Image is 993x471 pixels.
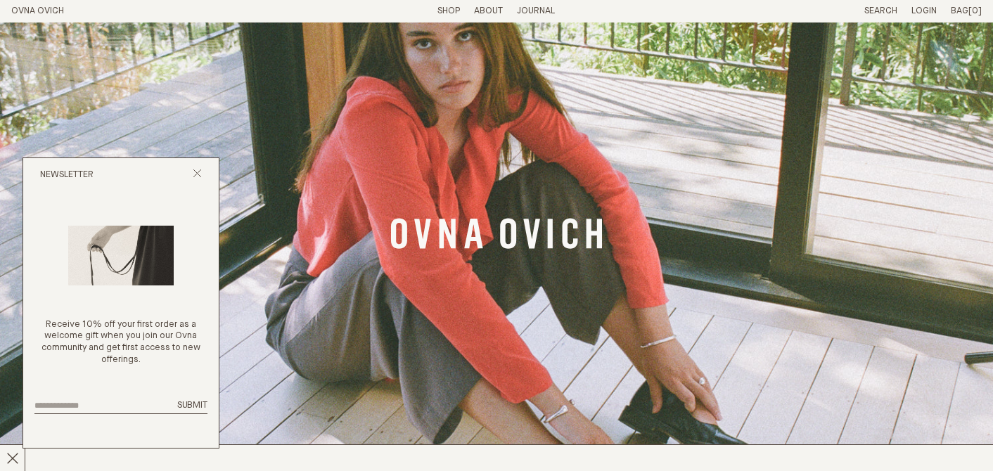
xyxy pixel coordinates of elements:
[177,401,207,410] span: Submit
[391,218,602,253] a: Banner Link
[864,6,897,15] a: Search
[34,319,207,367] p: Receive 10% off your first order as a welcome gift when you join our Ovna community and get first...
[11,6,64,15] a: Home
[911,6,937,15] a: Login
[177,400,207,412] button: Submit
[40,169,94,181] h2: Newsletter
[517,6,555,15] a: Journal
[968,6,982,15] span: [0]
[437,6,460,15] a: Shop
[193,169,202,182] button: Close popup
[474,6,503,18] summary: About
[951,6,968,15] span: Bag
